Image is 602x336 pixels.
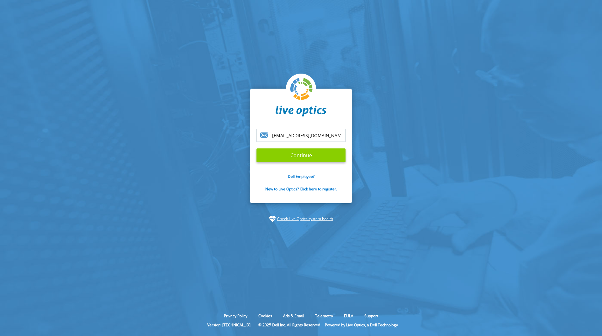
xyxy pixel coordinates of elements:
a: Cookies [254,313,277,318]
a: Privacy Policy [219,313,252,318]
input: email@address.com [256,129,346,142]
a: EULA [339,313,358,318]
a: New to Live Optics? Click here to register. [265,186,337,192]
input: Continue [256,148,346,162]
a: Dell Employee? [288,174,314,179]
li: Version: [TECHNICAL_ID] [204,322,254,328]
li: © 2025 Dell Inc. All Rights Reserved [255,322,323,328]
a: Support [360,313,383,318]
a: Telemetry [310,313,338,318]
img: liveoptics-logo.svg [290,78,313,101]
a: Ads & Email [278,313,309,318]
img: liveoptics-word.svg [276,106,326,117]
a: Check Live Optics system health [277,216,333,222]
li: Powered by Live Optics, a Dell Technology [325,322,398,328]
img: status-check-icon.svg [269,216,276,222]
